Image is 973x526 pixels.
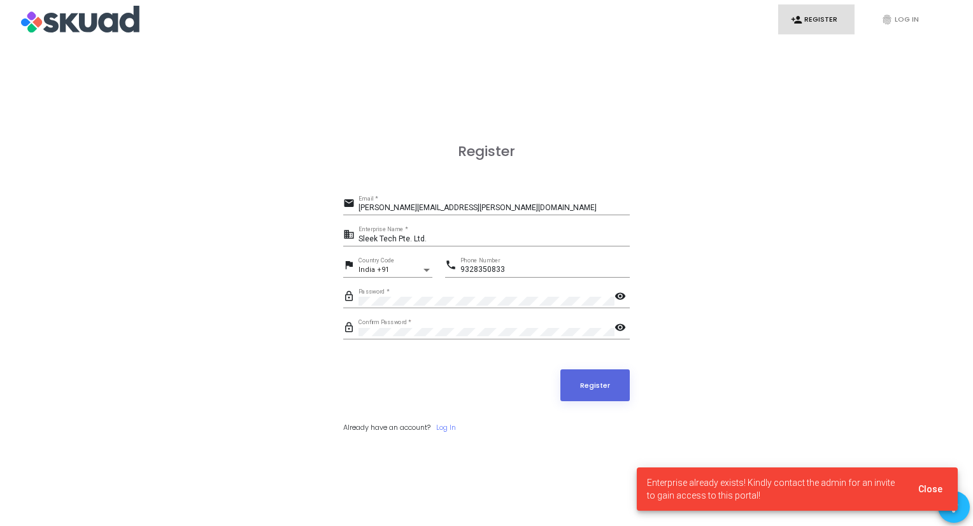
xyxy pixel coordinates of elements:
[908,478,953,501] button: Close
[21,4,139,36] img: logo
[343,143,630,160] h3: Register
[343,228,359,243] mat-icon: business
[359,235,630,244] input: Enterprise Name
[343,422,430,432] span: Already have an account?
[614,321,630,336] mat-icon: visibility
[918,484,942,494] span: Close
[343,321,359,336] mat-icon: lock_outline
[343,259,359,274] mat-icon: flag
[359,204,630,213] input: Email
[445,259,460,274] mat-icon: phone
[460,266,630,274] input: Phone Number
[778,4,855,34] a: person_addRegister
[359,266,389,274] span: India +91
[343,290,359,305] mat-icon: lock_outline
[560,369,630,401] button: Register
[647,476,903,502] span: Enterprise already exists! Kindly contact the admin for an invite to gain access to this portal!
[614,290,630,305] mat-icon: visibility
[436,422,456,433] a: Log In
[869,4,945,34] a: fingerprintLog In
[791,14,802,25] i: person_add
[343,197,359,212] mat-icon: email
[881,14,893,25] i: fingerprint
